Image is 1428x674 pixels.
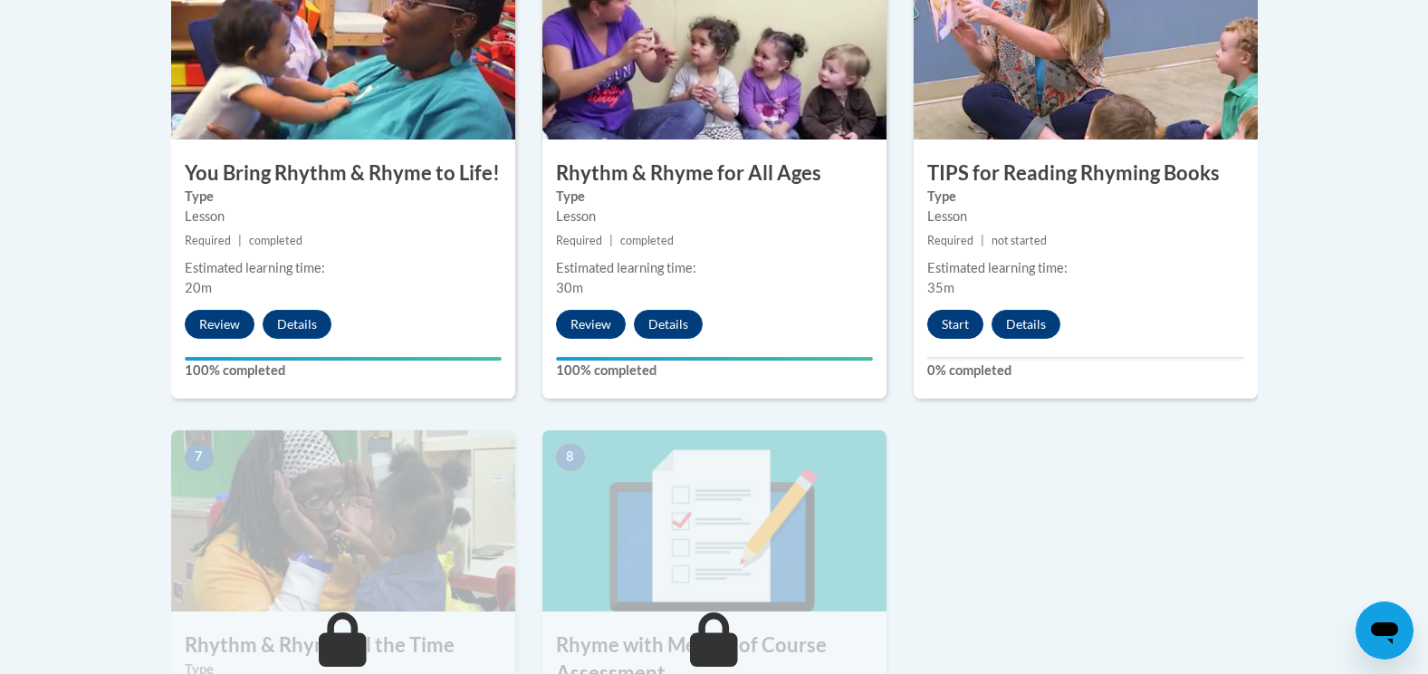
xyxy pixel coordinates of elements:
span: Required [556,234,602,247]
span: not started [992,234,1047,247]
div: Your progress [556,357,873,361]
span: 7 [185,444,214,471]
button: Review [185,310,254,339]
span: completed [620,234,674,247]
span: | [609,234,613,247]
div: Estimated learning time: [556,258,873,278]
label: 100% completed [556,361,873,380]
span: 8 [556,444,585,471]
img: Course Image [171,430,515,611]
h3: Rhythm & Rhyme All the Time [171,631,515,660]
button: Details [634,310,703,339]
h3: You Bring Rhythm & Rhyme to Life! [171,159,515,188]
div: Lesson [185,207,502,226]
button: Review [556,310,626,339]
div: Lesson [927,207,1244,226]
span: Required [185,234,231,247]
label: 100% completed [185,361,502,380]
h3: Rhythm & Rhyme for All Ages [542,159,887,188]
div: Estimated learning time: [927,258,1244,278]
div: Estimated learning time: [185,258,502,278]
iframe: Button to launch messaging window [1356,602,1414,660]
span: 30m [556,280,583,295]
button: Details [992,310,1060,339]
span: | [238,234,242,247]
label: Type [927,187,1244,207]
span: 35m [927,280,954,295]
span: | [981,234,984,247]
img: Course Image [542,430,887,611]
span: completed [249,234,302,247]
label: Type [556,187,873,207]
span: Required [927,234,973,247]
span: 20m [185,280,212,295]
h3: TIPS for Reading Rhyming Books [914,159,1258,188]
label: Type [185,187,502,207]
div: Lesson [556,207,873,226]
button: Details [263,310,331,339]
label: 0% completed [927,361,1244,380]
button: Start [927,310,983,339]
div: Your progress [185,357,502,361]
